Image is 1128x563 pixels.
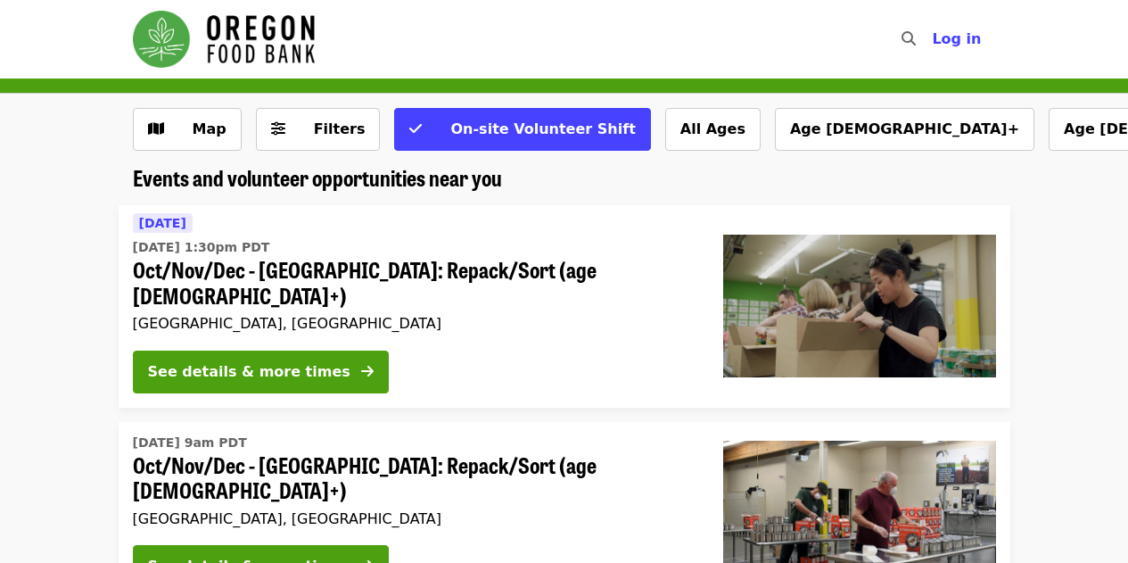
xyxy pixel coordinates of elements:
button: All Ages [665,108,761,151]
span: Log in [932,30,981,47]
input: Search [926,18,941,61]
button: Show map view [133,108,242,151]
span: On-site Volunteer Shift [450,120,635,137]
button: On-site Volunteer Shift [394,108,650,151]
i: map icon [148,120,164,137]
span: Filters [314,120,366,137]
button: See details & more times [133,351,389,393]
div: See details & more times [148,361,350,383]
div: [GEOGRAPHIC_DATA], [GEOGRAPHIC_DATA] [133,510,695,527]
i: check icon [409,120,422,137]
time: [DATE] 9am PDT [133,434,247,452]
span: [DATE] [139,216,186,230]
span: Oct/Nov/Dec - [GEOGRAPHIC_DATA]: Repack/Sort (age [DEMOGRAPHIC_DATA]+) [133,257,695,309]
button: Age [DEMOGRAPHIC_DATA]+ [775,108,1034,151]
time: [DATE] 1:30pm PDT [133,238,270,257]
span: Events and volunteer opportunities near you [133,161,502,193]
i: sliders-h icon [271,120,285,137]
button: Filters (0 selected) [256,108,381,151]
span: Oct/Nov/Dec - [GEOGRAPHIC_DATA]: Repack/Sort (age [DEMOGRAPHIC_DATA]+) [133,452,695,504]
img: Oct/Nov/Dec - Portland: Repack/Sort (age 8+) organized by Oregon Food Bank [723,235,996,377]
button: Log in [918,21,995,57]
div: [GEOGRAPHIC_DATA], [GEOGRAPHIC_DATA] [133,315,695,332]
img: Oregon Food Bank - Home [133,11,315,68]
a: See details for "Oct/Nov/Dec - Portland: Repack/Sort (age 8+)" [119,205,1010,408]
span: Map [193,120,226,137]
i: arrow-right icon [361,363,374,380]
i: search icon [902,30,916,47]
